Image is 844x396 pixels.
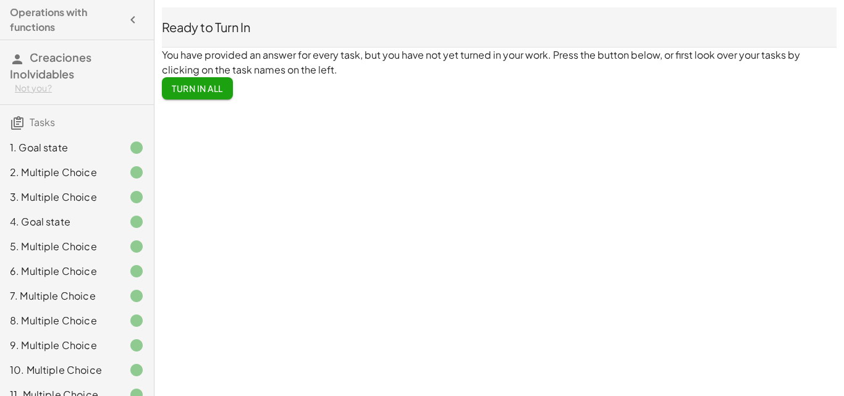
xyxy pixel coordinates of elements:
[10,140,109,155] div: 1. Goal state
[129,313,144,328] i: Task finished.
[129,289,144,303] i: Task finished.
[10,338,109,353] div: 9. Multiple Choice
[10,289,109,303] div: 7. Multiple Choice
[129,239,144,254] i: Task finished.
[129,338,144,353] i: Task finished.
[10,239,109,254] div: 5. Multiple Choice
[10,264,109,279] div: 6. Multiple Choice
[162,19,837,36] div: Ready to Turn In
[162,77,233,99] button: Turn In All
[172,83,223,94] span: Turn In All
[10,190,109,204] div: 3. Multiple Choice
[15,82,144,95] div: Not you?
[129,165,144,180] i: Task finished.
[10,313,109,328] div: 8. Multiple Choice
[10,363,109,377] div: 10. Multiple Choice
[129,363,144,377] i: Task finished.
[129,264,144,279] i: Task finished.
[129,140,144,155] i: Task finished.
[10,214,109,229] div: 4. Goal state
[10,165,109,180] div: 2. Multiple Choice
[10,50,91,81] span: Creaciones Inolvidables
[162,48,837,77] p: You have provided an answer for every task, but you have not yet turned in your work. Press the b...
[30,116,55,128] span: Tasks
[129,214,144,229] i: Task finished.
[129,190,144,204] i: Task finished.
[10,5,122,35] h4: Operations with functions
